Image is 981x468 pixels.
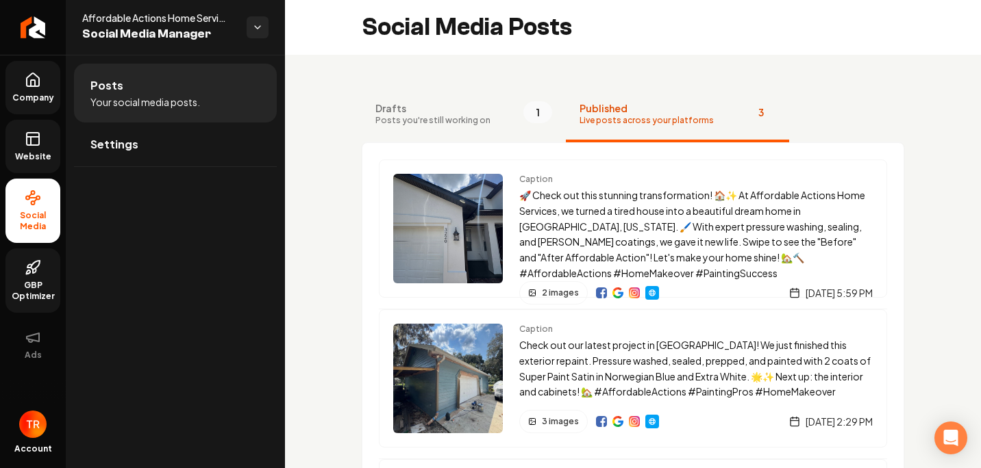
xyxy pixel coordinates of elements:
a: Website [5,120,60,173]
img: Google [612,287,623,298]
img: Facebook [596,287,607,298]
span: Your social media posts. [90,95,200,109]
span: Ads [19,350,47,361]
img: Instagram [629,287,640,298]
a: Settings [74,122,277,166]
button: DraftsPosts you're still working on1 [362,88,566,142]
a: View on Facebook [596,416,607,427]
span: Company [7,92,60,103]
span: 2 images [542,287,579,298]
a: View on Google Business Profile [612,287,623,298]
img: Instagram [629,416,640,427]
span: [DATE] 5:59 PM [806,286,873,300]
a: Website [645,415,659,428]
a: Website [645,286,659,300]
img: Facebook [596,416,607,427]
span: Affordable Actions Home Services llc [82,11,236,25]
span: Website [10,151,57,162]
button: Open user button [19,411,47,438]
span: Drafts [375,101,490,115]
img: Website [647,416,658,427]
a: Post previewCaptionCheck out our latest project in [GEOGRAPHIC_DATA]! We just finished this exter... [379,309,887,447]
a: Post previewCaption🚀 Check out this stunning transformation! 🏠✨ At Affordable Actions Home Servic... [379,159,887,298]
span: Caption [519,174,873,185]
img: Rebolt Logo [21,16,46,38]
img: Post preview [393,174,503,283]
span: Posts you're still working on [375,115,490,126]
span: Settings [90,136,138,153]
span: 3 images [542,416,579,427]
img: Website [647,287,658,298]
span: Posts [90,77,123,94]
a: View on Instagram [629,287,640,298]
div: Open Intercom Messenger [934,421,967,454]
span: Live posts across your platforms [580,115,714,126]
span: 3 [747,101,775,123]
img: Google [612,416,623,427]
button: PublishedLive posts across your platforms3 [566,88,789,142]
a: GBP Optimizer [5,248,60,313]
span: [DATE] 2:29 PM [806,415,873,428]
h2: Social Media Posts [362,14,572,41]
span: GBP Optimizer [5,280,60,302]
span: Social Media Manager [82,25,236,44]
p: Check out our latest project in [GEOGRAPHIC_DATA]! We just finished this exterior repaint. Pressu... [519,337,873,400]
span: Caption [519,324,873,335]
a: View on Instagram [629,416,640,427]
span: Account [14,443,52,454]
a: View on Google Business Profile [612,416,623,427]
a: Company [5,61,60,114]
span: Published [580,101,714,115]
img: Tyler Rob [19,411,47,438]
button: Ads [5,318,60,372]
img: Post preview [393,324,503,433]
nav: Tabs [362,88,904,142]
span: Social Media [5,210,60,232]
span: 1 [523,101,552,123]
a: View on Facebook [596,287,607,298]
p: 🚀 Check out this stunning transformation! 🏠✨ At Affordable Actions Home Services, we turned a tir... [519,187,873,281]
